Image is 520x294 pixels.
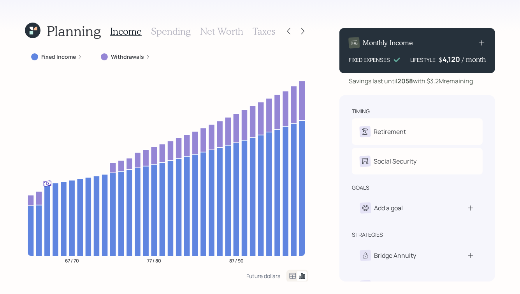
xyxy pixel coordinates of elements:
[200,26,243,37] h3: Net Worth
[374,157,416,166] div: Social Security
[410,56,436,64] div: LIFESTYLE
[462,55,486,64] h4: / month
[253,26,275,37] h3: Taxes
[374,281,444,290] div: Lifetime Income Annuity
[352,184,369,192] div: goals
[363,39,413,47] h4: Monthly Income
[110,26,142,37] h3: Income
[47,23,101,39] h1: Planning
[397,77,413,85] b: 2058
[439,55,443,64] h4: $
[151,26,191,37] h3: Spending
[352,107,370,115] div: timing
[374,251,416,260] div: Bridge Annuity
[229,257,244,264] tspan: 87 / 90
[147,257,161,264] tspan: 77 / 80
[41,53,76,61] label: Fixed Income
[374,127,406,136] div: Retirement
[349,76,473,86] div: Savings last until with $3.2M remaining
[246,272,280,280] div: Future dollars
[443,55,462,64] div: 4,120
[349,56,390,64] div: FIXED EXPENSES
[374,203,403,213] div: Add a goal
[65,257,79,264] tspan: 67 / 70
[111,53,144,61] label: Withdrawals
[352,231,383,239] div: strategies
